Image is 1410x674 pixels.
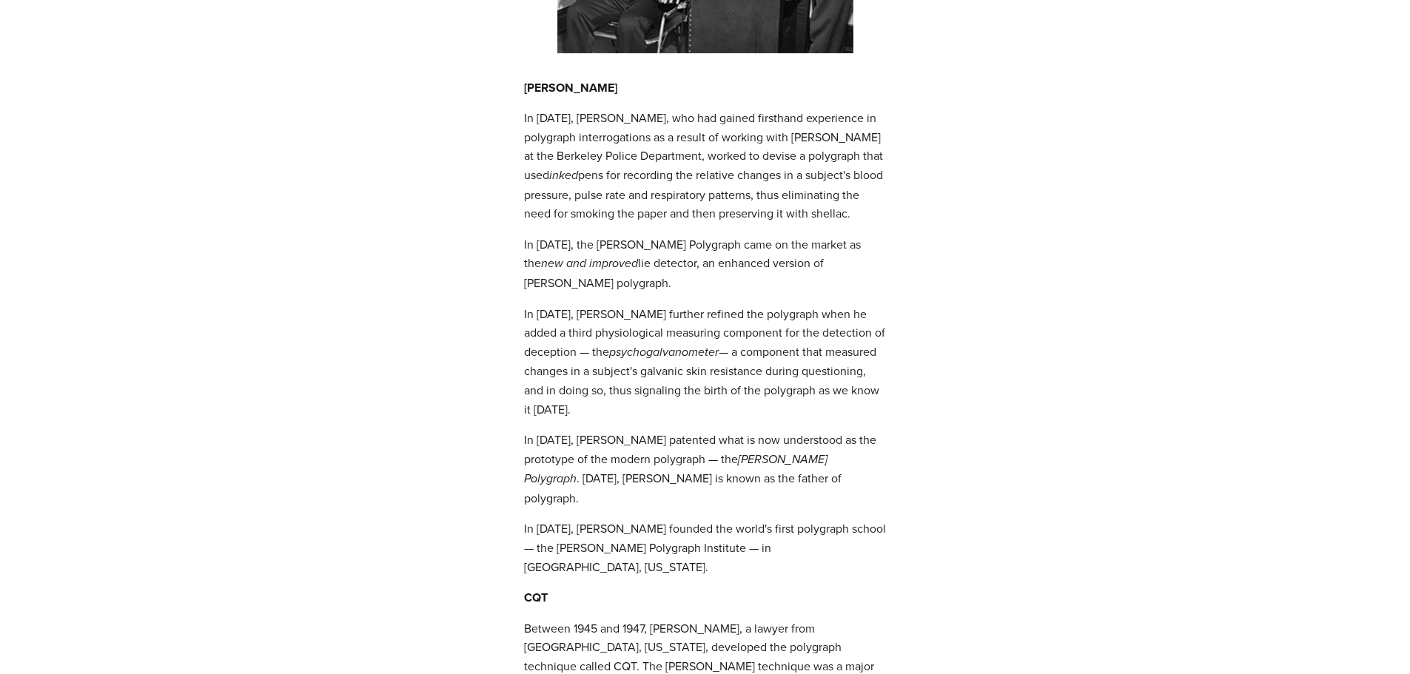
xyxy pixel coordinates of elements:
[524,589,548,606] strong: CQT
[549,169,578,183] em: inked
[524,109,886,223] p: In [DATE], [PERSON_NAME], who had gained firsthand experience in polygraph interrogations as a re...
[609,346,719,360] em: psychogalvanometer
[541,257,638,271] em: new and improved
[524,431,886,508] p: In [DATE], [PERSON_NAME] patented what is now understood as the prototype of the modern polygraph...
[524,235,886,293] p: In [DATE], the [PERSON_NAME] Polygraph came on the market as the lie detector, an enhanced versio...
[524,305,886,419] p: In [DATE], [PERSON_NAME] further refined the polygraph when he added a third physiological measur...
[524,519,886,576] p: In [DATE], [PERSON_NAME] founded the world's first polygraph school— the [PERSON_NAME] Polygraph ...
[524,79,617,96] strong: [PERSON_NAME]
